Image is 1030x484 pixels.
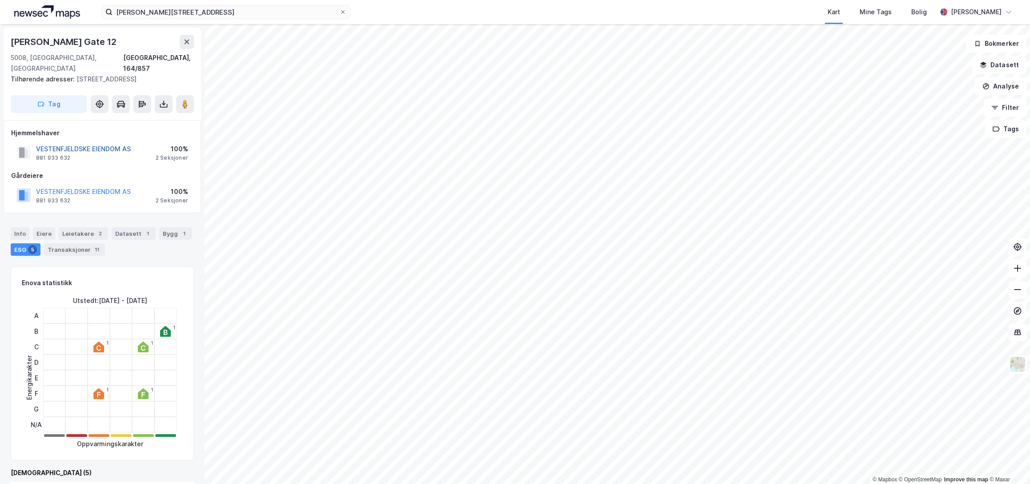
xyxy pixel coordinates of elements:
[11,227,29,240] div: Info
[44,243,105,256] div: Transaksjoner
[28,245,37,254] div: 5
[951,7,1002,17] div: [PERSON_NAME]
[180,229,189,238] div: 1
[156,197,188,204] div: 2 Seksjoner
[11,468,194,478] div: [DEMOGRAPHIC_DATA] (5)
[985,120,1026,138] button: Tags
[77,439,143,449] div: Oppvarmingskarakter
[911,7,927,17] div: Bolig
[31,308,42,323] div: A
[972,56,1026,74] button: Datasett
[1009,356,1026,373] img: Z
[151,340,153,346] div: 1
[93,245,101,254] div: 11
[31,370,42,386] div: E
[112,227,156,240] div: Datasett
[11,35,118,49] div: [PERSON_NAME] Gate 12
[143,229,152,238] div: 1
[975,77,1026,95] button: Analyse
[11,52,123,74] div: 5008, [GEOGRAPHIC_DATA], [GEOGRAPHIC_DATA]
[11,128,193,138] div: Hjemmelshaver
[11,170,193,181] div: Gårdeiere
[59,227,108,240] div: Leietakere
[123,52,194,74] div: [GEOGRAPHIC_DATA], 164/857
[899,476,942,483] a: OpenStreetMap
[31,401,42,417] div: G
[24,355,35,400] div: Energikarakter
[22,278,72,288] div: Enova statistikk
[31,339,42,355] div: C
[11,75,76,83] span: Tilhørende adresser:
[31,355,42,370] div: D
[36,197,70,204] div: 881 933 632
[11,243,40,256] div: ESG
[106,387,109,392] div: 1
[873,476,897,483] a: Mapbox
[860,7,892,17] div: Mine Tags
[159,227,192,240] div: Bygg
[31,386,42,401] div: F
[156,154,188,161] div: 2 Seksjoner
[14,5,80,19] img: logo.a4113a55bc3d86da70a041830d287a7e.svg
[36,154,70,161] div: 881 933 632
[173,325,175,330] div: 1
[156,144,188,154] div: 100%
[31,323,42,339] div: B
[156,186,188,197] div: 100%
[113,5,339,19] input: Søk på adresse, matrikkel, gårdeiere, leietakere eller personer
[828,7,840,17] div: Kart
[986,441,1030,484] iframe: Chat Widget
[106,340,109,346] div: 1
[31,417,42,432] div: N/A
[73,295,147,306] div: Utstedt : [DATE] - [DATE]
[11,74,187,85] div: [STREET_ADDRESS]
[151,387,153,392] div: 1
[33,227,55,240] div: Eiere
[984,99,1026,117] button: Filter
[944,476,988,483] a: Improve this map
[96,229,105,238] div: 2
[11,95,87,113] button: Tag
[966,35,1026,52] button: Bokmerker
